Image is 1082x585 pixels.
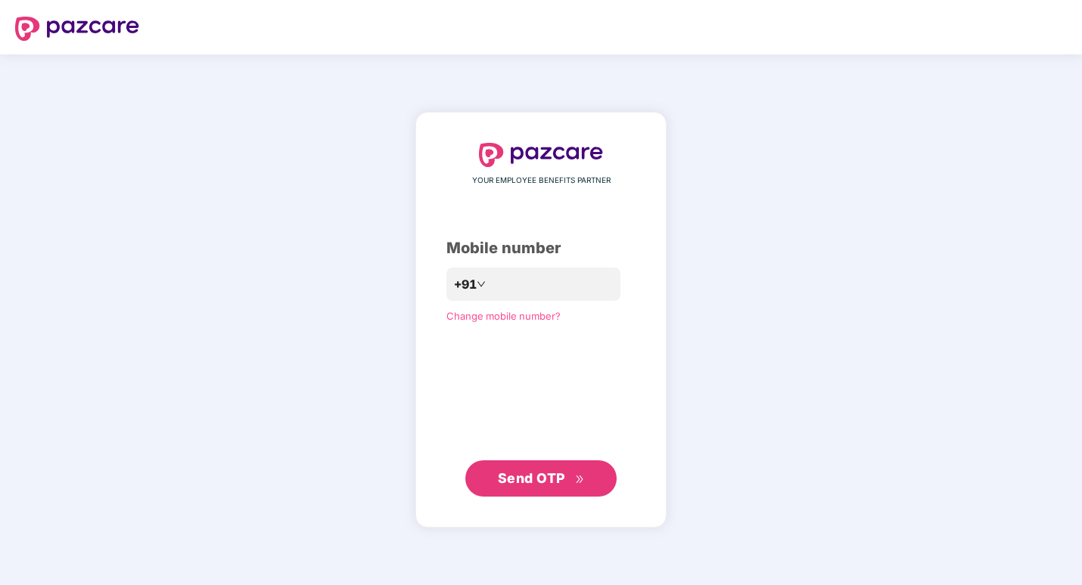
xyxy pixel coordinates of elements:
[472,175,611,187] span: YOUR EMPLOYEE BENEFITS PARTNER
[498,470,565,486] span: Send OTP
[477,280,486,289] span: down
[15,17,139,41] img: logo
[465,460,617,497] button: Send OTPdouble-right
[575,475,585,484] span: double-right
[446,237,636,260] div: Mobile number
[479,143,603,167] img: logo
[446,310,561,322] a: Change mobile number?
[454,275,477,294] span: +91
